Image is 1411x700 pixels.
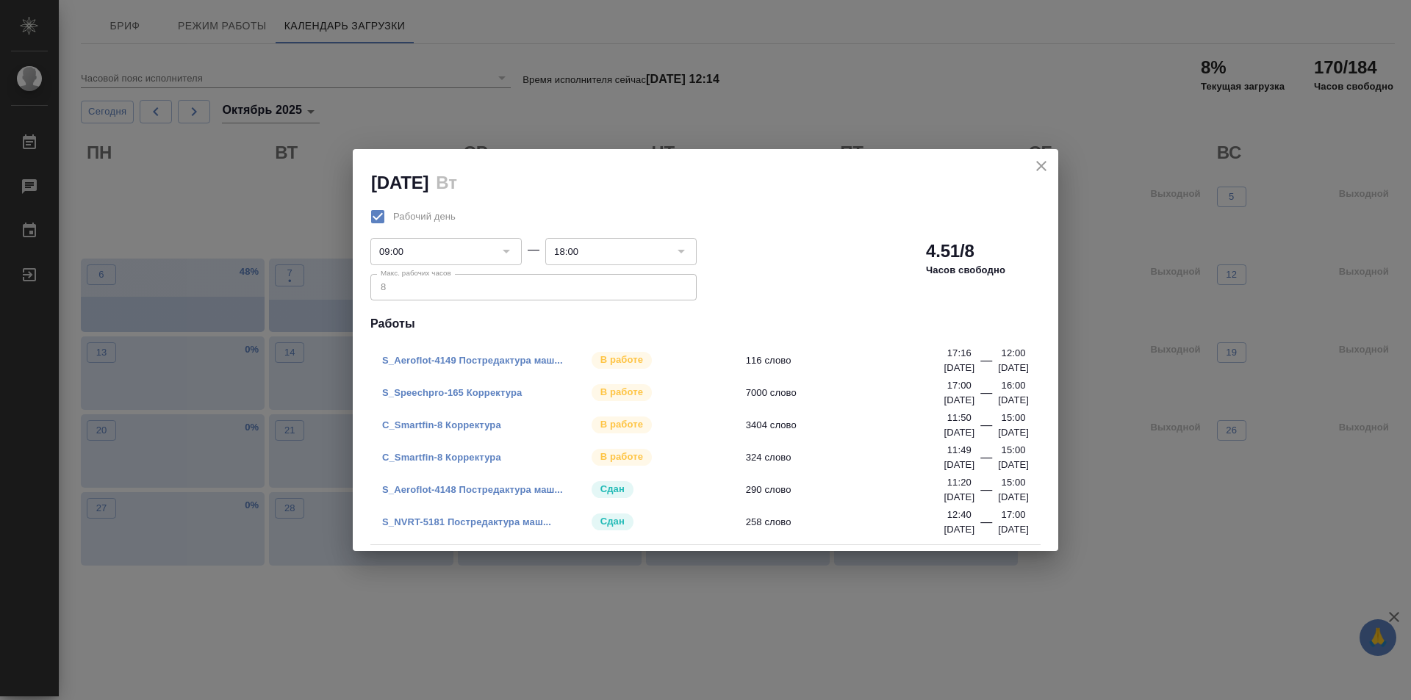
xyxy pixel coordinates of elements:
[528,241,539,259] div: —
[393,209,456,224] span: Рабочий день
[947,346,972,361] p: 17:16
[382,516,551,527] a: S_NVRT-5181 Постредактура маш...
[746,386,954,400] span: 7000 слово
[998,361,1029,375] p: [DATE]
[1002,378,1026,393] p: 16:00
[980,384,992,408] div: —
[600,514,625,529] p: Сдан
[980,416,992,440] div: —
[382,387,522,398] a: S_Speechpro-165 Корректура
[371,173,428,192] h2: [DATE]
[382,484,563,495] a: S_Aeroflot-4148 Постредактура маш...
[944,490,974,505] p: [DATE]
[944,393,974,408] p: [DATE]
[1002,346,1026,361] p: 12:00
[980,449,992,472] div: —
[980,352,992,375] div: —
[998,458,1029,472] p: [DATE]
[998,522,1029,537] p: [DATE]
[947,475,972,490] p: 11:20
[944,361,974,375] p: [DATE]
[746,483,954,497] span: 290 слово
[947,378,972,393] p: 17:00
[382,419,501,430] a: C_Smartfin-8 Корректура
[947,411,972,425] p: 11:50
[944,522,974,537] p: [DATE]
[600,482,625,497] p: Сдан
[944,458,974,472] p: [DATE]
[600,417,643,432] p: В работе
[998,490,1029,505] p: [DATE]
[998,393,1029,408] p: [DATE]
[600,353,643,367] p: В работе
[1002,443,1026,458] p: 15:00
[746,450,954,465] span: 324 слово
[746,353,954,368] span: 116 слово
[436,173,456,192] h2: Вт
[746,515,954,530] span: 258 слово
[947,508,972,522] p: 12:40
[926,263,1005,278] p: Часов свободно
[370,315,1041,333] h4: Работы
[1002,475,1026,490] p: 15:00
[1030,155,1052,177] button: close
[944,425,974,440] p: [DATE]
[998,425,1029,440] p: [DATE]
[980,481,992,505] div: —
[382,452,501,463] a: C_Smartfin-8 Корректура
[600,450,643,464] p: В работе
[1002,411,1026,425] p: 15:00
[980,513,992,537] div: —
[947,443,972,458] p: 11:49
[600,385,643,400] p: В работе
[1002,508,1026,522] p: 17:00
[382,355,563,366] a: S_Aeroflot-4149 Постредактура маш...
[746,418,954,433] span: 3404 слово
[926,239,974,263] h2: 4.51/8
